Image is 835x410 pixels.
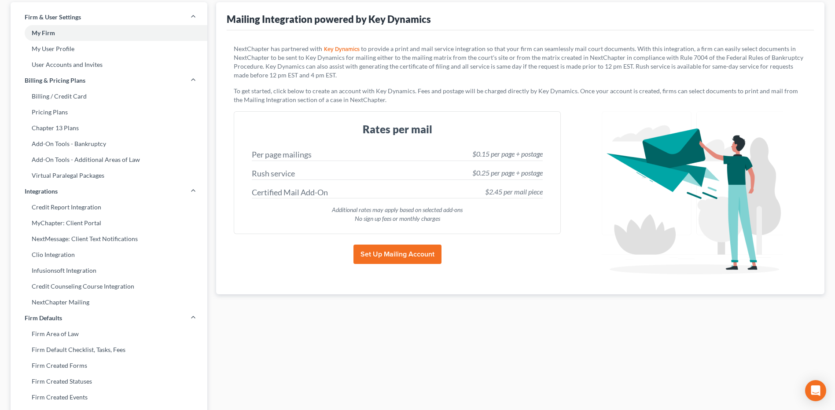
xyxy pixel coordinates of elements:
div: $0.15 per page + postage [472,149,543,159]
a: Credit Counseling Course Integration [11,278,207,294]
div: Certified Mail Add-On [252,187,328,198]
p: To get started, click below to create an account with Key Dynamics. Fees and postage will be char... [234,87,807,104]
div: No sign up fees or monthly charges [252,214,543,223]
span: Firm & User Settings [25,13,81,22]
span: Firm Defaults [25,314,62,322]
a: Pricing Plans [11,104,207,120]
span: Integrations [25,187,58,196]
a: Billing & Pricing Plans [11,73,207,88]
a: My Firm [11,25,207,41]
a: Key Dynamics [322,47,361,52]
a: Add-On Tools - Bankruptcy [11,136,207,152]
a: My User Profile [11,41,207,57]
a: Clio Integration [11,247,207,263]
a: Firm Created Statuses [11,373,207,389]
div: Per page mailings [252,149,312,161]
a: Credit Report Integration [11,199,207,215]
h3: Rates per mail [245,122,550,136]
a: Firm & User Settings [11,9,207,25]
div: Mailing Integration powered by Key Dynamics [227,13,431,26]
a: Chapter 13 Plans [11,120,207,136]
a: Infusionsoft Integration [11,263,207,278]
a: Firm Default Checklist, Tasks, Fees [11,342,207,358]
a: Firm Created Forms [11,358,207,373]
div: Rush service [252,168,295,179]
img: mailing-bbc677023538c6e1ea6db75f07111fabed9e36de8b7ac6cd77e321b5d56e327e.png [602,111,783,280]
p: NextChapter has partnered with to provide a print and mail service integration so that your firm ... [234,44,807,80]
a: User Accounts and Invites [11,57,207,73]
div: $0.25 per page + postage [472,168,543,178]
div: Open Intercom Messenger [805,380,826,401]
a: Firm Area of Law [11,326,207,342]
div: $2.45 per mail piece [485,187,543,197]
a: NextMessage: Client Text Notifications [11,231,207,247]
a: Integrations [11,183,207,199]
a: NextChapter Mailing [11,294,207,310]
button: Set Up Mailing Account [353,245,441,264]
a: Firm Defaults [11,310,207,326]
a: Virtual Paralegal Packages [11,168,207,183]
span: Billing & Pricing Plans [25,76,85,85]
a: Firm Created Events [11,389,207,405]
a: Billing / Credit Card [11,88,207,104]
a: Add-On Tools - Additional Areas of Law [11,152,207,168]
div: Additional rates may apply based on selected add-ons [252,205,543,214]
a: MyChapter: Client Portal [11,215,207,231]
